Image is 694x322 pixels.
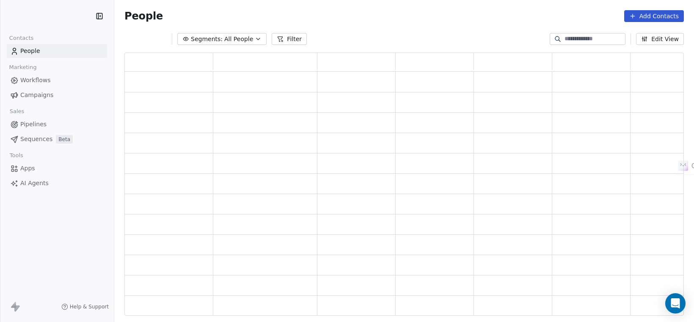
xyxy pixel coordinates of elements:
button: Filter [272,33,307,45]
span: Beta [56,135,73,144]
a: Campaigns [7,88,107,102]
button: Add Contacts [624,10,684,22]
span: AI Agents [20,179,49,188]
a: Pipelines [7,117,107,131]
span: Pipelines [20,120,47,129]
a: People [7,44,107,58]
span: Tools [6,149,27,162]
span: Contacts [6,32,37,44]
span: Sequences [20,135,52,144]
div: Open Intercom Messenger [665,293,686,314]
button: Edit View [636,33,684,45]
span: All People [224,35,253,44]
span: Marketing [6,61,40,74]
a: SequencesBeta [7,132,107,146]
span: Sales [6,105,28,118]
span: Segments: [191,35,223,44]
a: AI Agents [7,176,107,190]
span: People [20,47,40,56]
span: Help & Support [70,303,109,310]
a: Apps [7,161,107,175]
span: Campaigns [20,91,53,100]
span: Apps [20,164,35,173]
a: Help & Support [61,303,109,310]
a: Workflows [7,73,107,87]
span: People [124,10,163,22]
span: Workflows [20,76,51,85]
